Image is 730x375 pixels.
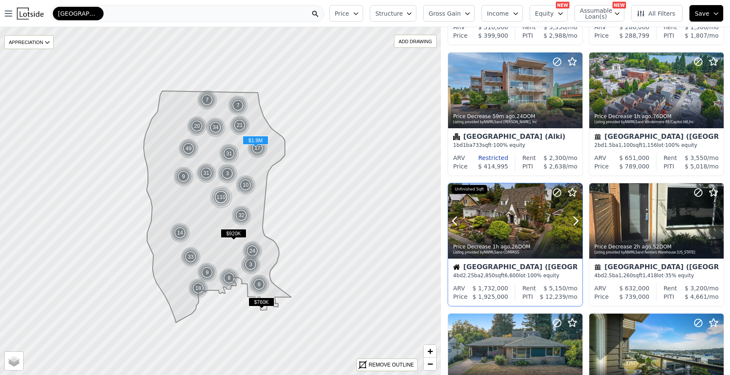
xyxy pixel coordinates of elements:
[247,138,268,158] img: g1.png
[664,162,674,171] div: PITI
[173,166,194,187] div: 9
[453,264,460,270] img: House
[589,52,723,176] a: Price Decrease 1h ago,76DOMListing provided byNWMLSand Windermere RE/Capitol Hill,IncTownhouse[GE...
[594,272,719,279] div: 4 bd 2.5 ba sqft lot · 35% equity
[643,273,657,278] span: 1,418
[453,142,577,149] div: 1 bd 1 ba sqft · 100% equity
[242,241,262,261] div: 24
[453,154,465,162] div: ARV
[594,133,719,142] div: [GEOGRAPHIC_DATA] ([GEOGRAPHIC_DATA])
[533,31,577,40] div: /mo
[205,117,226,138] img: g1.png
[634,244,651,250] time: 2025-09-29 20:19
[249,298,274,310] div: $760K
[221,229,246,238] span: $920K
[178,138,199,159] div: 49
[448,183,582,307] a: Price Decrease 1h ago,26DOMListing provided byNWMLSand COMPASSUnfinished SqftHouse[GEOGRAPHIC_DAT...
[453,162,468,171] div: Price
[594,133,601,140] img: Townhouse
[685,154,707,161] span: $ 3,550
[243,136,268,148] div: $1.9M
[394,35,436,47] div: ADD DRAWING
[689,5,723,22] button: Save
[473,142,482,148] span: 733
[487,9,509,18] span: Income
[594,243,719,250] div: Price Decrease , 52 DOM
[423,5,475,22] button: Gross Gain
[685,24,707,30] span: $ 1,500
[424,345,436,358] a: Zoom in
[205,117,226,138] div: 34
[219,268,240,288] img: g1.png
[453,272,577,279] div: 4 bd 2.25 ba sqft lot · 100% equity
[453,113,578,120] div: Price Decrease , 24 DOM
[544,285,566,292] span: $ 5,150
[674,162,719,171] div: /mo
[178,138,199,159] img: g1.png
[453,133,577,142] div: [GEOGRAPHIC_DATA] (Alki)
[594,142,719,149] div: 2 bd 1.5 ba sqft lot · 100% equity
[249,298,274,306] span: $760K
[329,5,363,22] button: Price
[535,9,554,18] span: Equity
[453,133,460,140] img: Condominium
[196,163,216,183] div: 31
[196,163,217,183] img: g1.png
[197,262,218,283] img: g1.png
[228,95,249,116] img: g1.png
[197,90,218,110] img: g1.png
[335,9,349,18] span: Price
[230,115,250,135] div: 21
[453,243,578,250] div: Price Decrease , 26 DOM
[536,284,577,292] div: /mo
[685,163,707,170] span: $ 5,018
[17,8,44,19] img: Lotside
[594,162,609,171] div: Price
[453,292,468,301] div: Price
[478,163,508,170] span: $ 414,995
[685,285,707,292] span: $ 3,200
[556,2,569,8] div: NEW
[249,274,269,295] div: 8
[180,247,201,267] img: g1.png
[580,8,607,19] span: Assumable Loan(s)
[369,361,414,369] div: REMOVE OUTLINE
[453,264,577,272] div: [GEOGRAPHIC_DATA] ([GEOGRAPHIC_DATA])
[170,223,191,243] img: g1.png
[685,293,707,300] span: $ 4,661
[664,284,677,292] div: Rent
[231,205,252,226] div: 32
[522,292,533,301] div: PITI
[188,278,209,298] img: g1.png
[574,5,624,22] button: Assumable Loan(s)
[219,143,239,164] div: 31
[217,163,238,184] img: g1.png
[170,223,190,243] div: 14
[619,285,649,292] span: $ 632,000
[536,154,577,162] div: /mo
[4,35,54,49] div: APPRECIATION
[243,136,268,145] span: $1.9M
[533,292,577,301] div: /mo
[544,163,566,170] span: $ 2,638
[674,31,719,40] div: /mo
[664,154,677,162] div: Rent
[664,31,674,40] div: PITI
[375,9,402,18] span: Structure
[219,143,240,164] img: g1.png
[522,31,533,40] div: PITI
[685,32,707,39] span: $ 1,807
[619,293,649,300] span: $ 739,000
[197,262,217,283] div: 9
[492,244,510,250] time: 2025-09-29 20:40
[505,273,519,278] span: 6,600
[451,185,487,194] div: Unfinished Sqft
[674,292,719,301] div: /mo
[478,24,508,30] span: $ 510,000
[522,162,533,171] div: PITI
[453,120,578,125] div: Listing provided by NWMLS and [PERSON_NAME], Inc
[677,284,719,292] div: /mo
[427,358,433,369] span: −
[465,154,508,162] div: Restricted
[612,2,626,8] div: NEW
